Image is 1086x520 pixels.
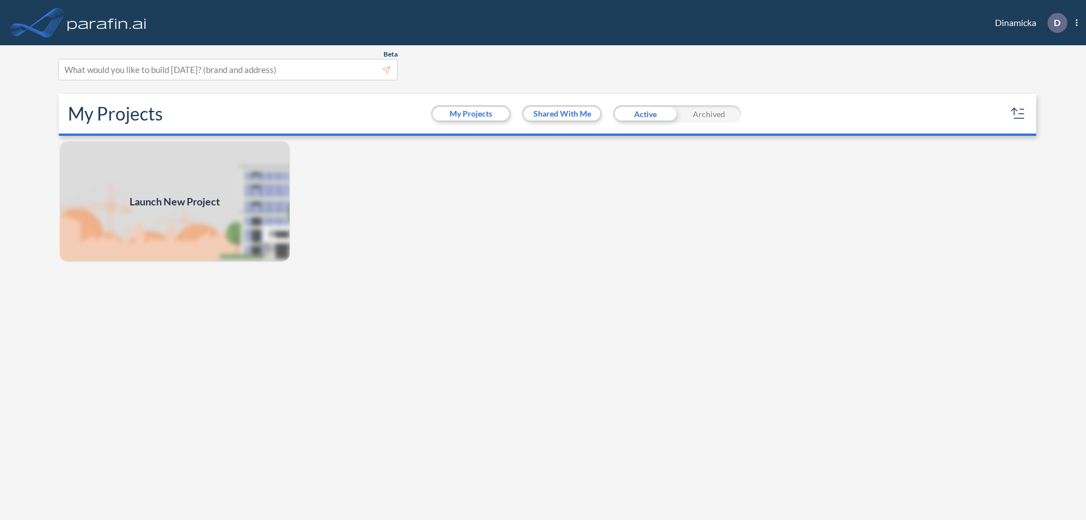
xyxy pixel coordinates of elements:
[65,11,149,34] img: logo
[978,13,1078,33] div: Dinamicka
[59,140,291,263] img: add
[68,103,163,124] h2: My Projects
[677,105,741,122] div: Archived
[613,105,677,122] div: Active
[1009,105,1027,123] button: sort
[433,107,509,121] button: My Projects
[1054,18,1061,28] p: D
[524,107,600,121] button: Shared With Me
[383,50,398,59] span: Beta
[130,194,220,209] span: Launch New Project
[59,140,291,263] a: Launch New Project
